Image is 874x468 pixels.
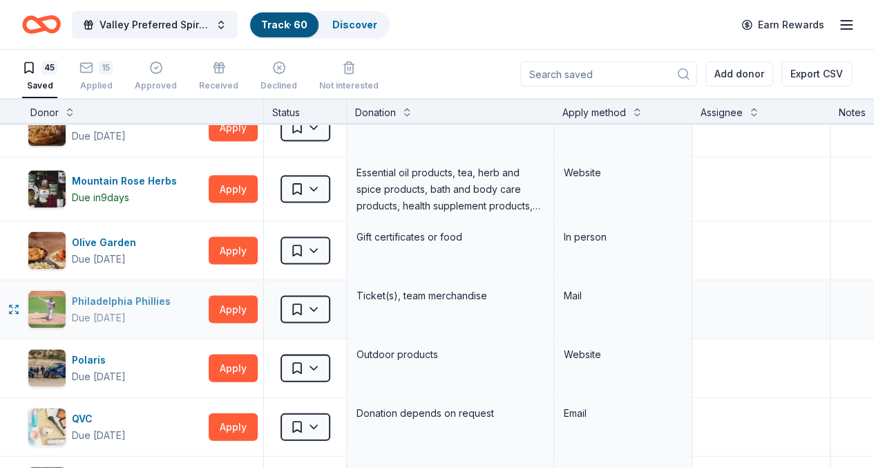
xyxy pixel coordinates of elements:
button: Apply [209,175,258,203]
div: Notes [839,104,866,120]
div: Ticket(s), team merchandise [355,286,545,305]
button: Image for Mission BBQMission BBQDue [DATE] [28,108,203,147]
div: Due [DATE] [72,127,126,144]
img: Image for Philadelphia Phillies [28,290,66,328]
button: Received [199,55,238,98]
button: Apply [209,354,258,382]
span: Valley Preferred Spirit of Courage [99,17,210,33]
div: Applied [79,80,113,91]
div: Saved [22,80,57,91]
img: Image for Mountain Rose Herbs [28,170,66,207]
div: Essential oil products, tea, herb and spice products, bath and body care products, health supplem... [355,162,545,215]
img: Image for Polaris [28,349,66,386]
div: Due [DATE] [72,250,126,267]
button: Apply [209,413,258,440]
div: Olive Garden [72,234,142,250]
div: Due [DATE] [72,368,126,384]
button: Export CSV [781,62,852,86]
div: Declined [260,80,297,91]
button: Image for Mountain Rose HerbsMountain Rose HerbsDue in9days [28,169,203,208]
div: Donor [30,104,59,120]
a: Earn Rewards [733,12,833,37]
img: Image for Mission BBQ [28,109,66,146]
button: Track· 60Discover [249,11,390,39]
div: Email [564,404,682,421]
div: Due in 9 days [72,189,129,205]
a: Home [22,8,61,41]
button: Image for PolarisPolarisDue [DATE] [28,348,203,387]
div: Mountain Rose Herbs [72,172,182,189]
div: 15 [99,61,113,75]
div: QVC [72,410,126,427]
button: Image for QVCQVCDue [DATE] [28,407,203,446]
img: Image for Olive Garden [28,232,66,269]
button: Not interested [319,55,379,98]
button: 45Saved [22,55,57,98]
button: Approved [135,55,177,98]
button: Apply [209,295,258,323]
a: Track· 60 [261,19,307,30]
div: Philadelphia Phillies [72,292,176,309]
div: Outdoor products [355,344,545,364]
div: Assignee [701,104,743,120]
button: Apply [209,113,258,141]
div: Due [DATE] [72,427,126,443]
div: Status [264,98,347,123]
button: Image for Olive GardenOlive GardenDue [DATE] [28,231,203,270]
div: Apply method [562,104,626,120]
div: Due [DATE] [72,309,126,326]
input: Search saved [520,62,697,86]
div: Not interested [319,80,379,91]
a: Discover [332,19,377,30]
button: Apply [209,236,258,264]
div: Polaris [72,351,126,368]
div: Donation [355,104,396,120]
div: Website [564,164,682,180]
div: Donation depends on request [355,403,545,422]
div: Received [199,80,238,91]
div: Gift certificates or food [355,227,545,246]
div: Mail [564,287,682,303]
div: Approved [135,80,177,91]
button: Declined [260,55,297,98]
button: 15Applied [79,55,113,98]
div: Website [564,346,682,362]
div: 45 [41,61,57,75]
button: Valley Preferred Spirit of Courage [72,11,238,39]
button: Image for Philadelphia PhilliesPhiladelphia PhilliesDue [DATE] [28,290,203,328]
div: In person [564,228,682,245]
button: Add donor [705,62,773,86]
img: Image for QVC [28,408,66,445]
